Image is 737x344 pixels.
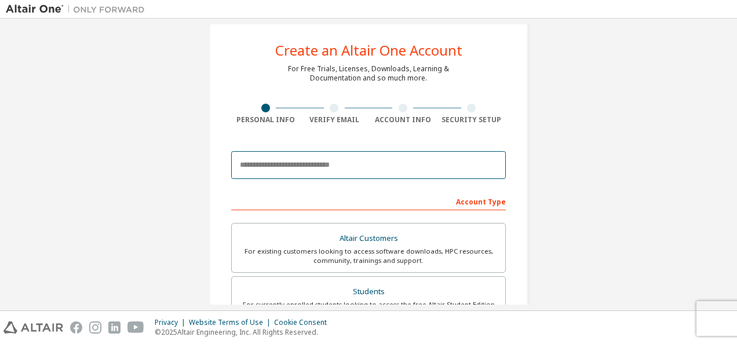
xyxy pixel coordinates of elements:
[127,321,144,334] img: youtube.svg
[70,321,82,334] img: facebook.svg
[108,321,121,334] img: linkedin.svg
[3,321,63,334] img: altair_logo.svg
[274,318,334,327] div: Cookie Consent
[368,115,437,125] div: Account Info
[89,321,101,334] img: instagram.svg
[437,115,506,125] div: Security Setup
[155,327,334,337] p: © 2025 Altair Engineering, Inc. All Rights Reserved.
[231,192,506,210] div: Account Type
[189,318,274,327] div: Website Terms of Use
[239,230,498,247] div: Altair Customers
[6,3,151,15] img: Altair One
[300,115,369,125] div: Verify Email
[231,115,300,125] div: Personal Info
[239,300,498,319] div: For currently enrolled students looking to access the free Altair Student Edition bundle and all ...
[288,64,449,83] div: For Free Trials, Licenses, Downloads, Learning & Documentation and so much more.
[155,318,189,327] div: Privacy
[275,43,462,57] div: Create an Altair One Account
[239,247,498,265] div: For existing customers looking to access software downloads, HPC resources, community, trainings ...
[239,284,498,300] div: Students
